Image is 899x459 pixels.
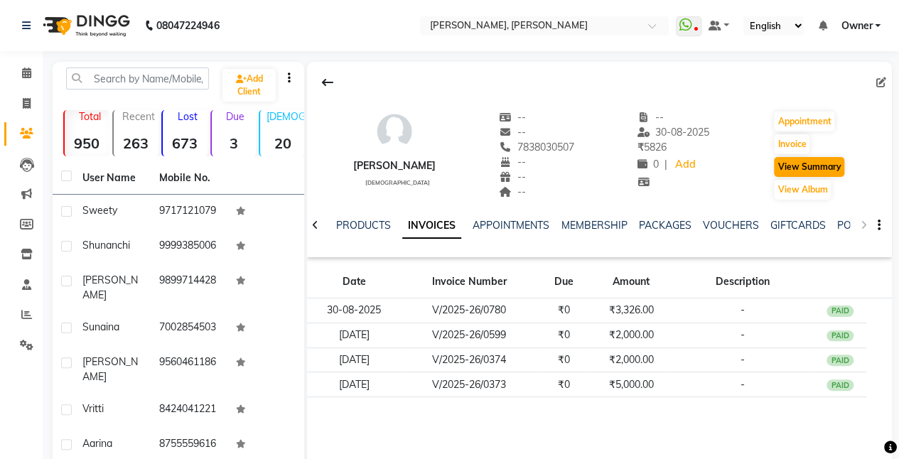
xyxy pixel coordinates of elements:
span: ₹ [637,141,644,153]
p: Total [70,110,109,123]
td: V/2025-26/0780 [401,298,537,323]
td: ₹0 [537,372,591,397]
span: -- [499,111,526,124]
a: GIFTCARDS [770,219,825,232]
div: PAID [827,306,854,317]
span: | [664,157,667,172]
p: Due [215,110,257,123]
span: - [740,303,744,316]
span: Sweety [82,204,117,217]
td: [DATE] [307,323,401,347]
img: logo [36,6,134,45]
button: Invoice [774,134,809,154]
p: Lost [168,110,208,123]
td: [DATE] [307,347,401,372]
span: 5826 [637,141,667,153]
td: 9899714428 [151,264,227,311]
a: INVOICES [402,213,461,239]
td: ₹3,326.00 [591,298,672,323]
th: Amount [591,266,672,298]
a: VOUCHERS [702,219,758,232]
span: 0 [637,158,659,171]
strong: 673 [163,134,208,152]
th: Mobile No. [151,162,227,195]
span: [PERSON_NAME] [82,274,138,301]
strong: 20 [260,134,305,152]
th: Description [671,266,813,298]
div: [PERSON_NAME] [353,158,436,173]
a: Add [673,155,698,175]
td: 9999385006 [151,229,227,264]
span: Owner [841,18,872,33]
span: sunaina [82,320,119,333]
strong: 950 [65,134,109,152]
td: [DATE] [307,372,401,397]
td: 30-08-2025 [307,298,401,323]
td: 9560461186 [151,346,227,393]
span: - [740,328,744,341]
span: - [740,353,744,366]
th: Invoice Number [401,266,537,298]
td: ₹2,000.00 [591,323,672,347]
button: View Summary [774,157,844,177]
a: Add Client [222,69,276,102]
span: Shunanchi [82,239,130,252]
span: [PERSON_NAME] [82,355,138,383]
td: ₹0 [537,347,591,372]
th: Date [307,266,401,298]
span: Vritti [82,402,104,415]
strong: 263 [114,134,158,152]
span: - [740,378,744,391]
div: PAID [827,379,854,391]
a: POINTS [836,219,873,232]
a: APPOINTMENTS [473,219,549,232]
span: 30-08-2025 [637,126,710,139]
td: 9717121079 [151,195,227,229]
td: ₹5,000.00 [591,372,672,397]
div: Back to Client [313,69,343,96]
td: V/2025-26/0599 [401,323,537,347]
td: V/2025-26/0374 [401,347,537,372]
th: Due [537,266,591,298]
span: 7838030507 [499,141,574,153]
td: 7002854503 [151,311,227,346]
td: V/2025-26/0373 [401,372,537,397]
div: PAID [827,355,854,366]
span: -- [637,111,664,124]
button: View Album [774,180,831,200]
a: PACKAGES [638,219,691,232]
span: Aarina [82,437,112,450]
td: ₹2,000.00 [591,347,672,372]
p: [DEMOGRAPHIC_DATA] [266,110,305,123]
div: PAID [827,330,854,342]
a: PRODUCTS [336,219,391,232]
img: avatar [373,110,416,153]
span: -- [499,126,526,139]
button: Appointment [774,112,834,131]
td: ₹0 [537,298,591,323]
span: [DEMOGRAPHIC_DATA] [365,179,429,186]
span: -- [499,185,526,198]
th: User Name [74,162,151,195]
p: Recent [119,110,158,123]
input: Search by Name/Mobile/Email/Code [66,67,209,90]
td: 8424041221 [151,393,227,428]
span: -- [499,156,526,168]
span: -- [499,171,526,183]
strong: 3 [212,134,257,152]
a: MEMBERSHIP [561,219,627,232]
td: ₹0 [537,323,591,347]
b: 08047224946 [156,6,219,45]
